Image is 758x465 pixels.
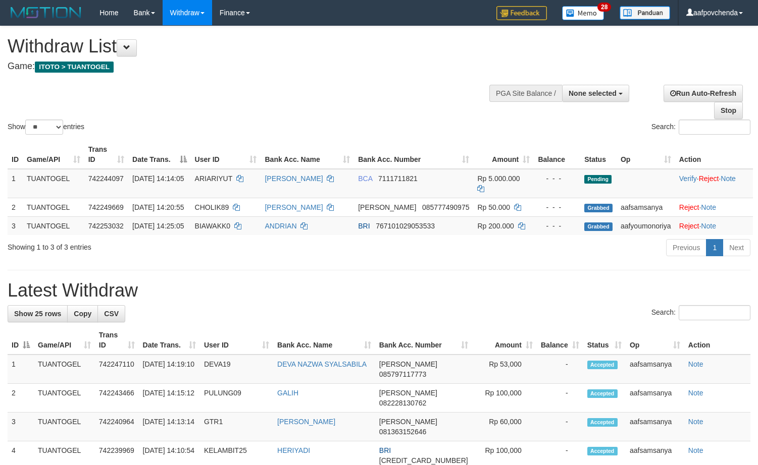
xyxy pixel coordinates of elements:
td: Rp 100,000 [472,384,537,413]
td: aafsamsanya [626,413,684,441]
td: 742240964 [95,413,139,441]
input: Search: [679,120,750,135]
img: Feedback.jpg [496,6,547,20]
a: HERIYADI [277,446,310,454]
th: Amount: activate to sort column ascending [473,140,534,169]
td: aafsamsanya [626,384,684,413]
td: TUANTOGEL [23,198,84,216]
a: Note [688,389,703,397]
label: Search: [651,305,750,320]
td: TUANTOGEL [23,216,84,235]
span: Copy 081363152646 to clipboard [379,428,426,436]
span: BCA [358,175,372,183]
td: - [537,384,583,413]
a: Reject [679,203,699,211]
span: Rp 5.000.000 [477,175,520,183]
a: [PERSON_NAME] [277,418,335,426]
th: Game/API: activate to sort column ascending [34,326,95,355]
span: Accepted [587,418,618,427]
th: ID [8,140,23,169]
th: Op: activate to sort column ascending [617,140,675,169]
a: Reject [699,175,719,183]
td: TUANTOGEL [23,169,84,198]
span: Show 25 rows [14,310,61,318]
a: [PERSON_NAME] [265,203,323,211]
th: Date Trans.: activate to sort column descending [128,140,191,169]
td: · [675,198,753,216]
a: 1 [706,239,723,256]
span: [DATE] 14:20:55 [132,203,184,211]
span: Grabbed [584,222,613,231]
span: Copy 082228130762 to clipboard [379,399,426,407]
td: · [675,216,753,235]
td: TUANTOGEL [34,384,95,413]
span: BRI [379,446,391,454]
span: [DATE] 14:25:05 [132,222,184,230]
div: - - - [538,173,576,184]
td: [DATE] 14:19:10 [139,355,200,384]
a: CSV [97,305,125,322]
th: Trans ID: activate to sort column ascending [84,140,128,169]
td: 1 [8,169,23,198]
th: Bank Acc. Name: activate to sort column ascending [261,140,354,169]
a: Verify [679,175,697,183]
span: BRI [358,222,370,230]
span: Accepted [587,389,618,398]
td: 1 [8,355,34,384]
span: Copy 561201034278502 to clipboard [379,456,468,464]
td: 742243466 [95,384,139,413]
a: Note [688,360,703,368]
img: Button%20Memo.svg [562,6,604,20]
span: Rp 200.000 [477,222,514,230]
th: User ID: activate to sort column ascending [200,326,273,355]
span: BIAWAKK0 [195,222,231,230]
td: · · [675,169,753,198]
th: ID: activate to sort column descending [8,326,34,355]
span: CSV [104,310,119,318]
td: [DATE] 14:13:14 [139,413,200,441]
td: GTR1 [200,413,273,441]
span: 742244097 [88,175,124,183]
th: Op: activate to sort column ascending [626,326,684,355]
label: Search: [651,120,750,135]
h1: Withdraw List [8,36,495,56]
td: - [537,355,583,384]
th: Bank Acc. Name: activate to sort column ascending [273,326,375,355]
span: [PERSON_NAME] [379,360,437,368]
span: Rp 50.000 [477,203,510,211]
th: User ID: activate to sort column ascending [191,140,261,169]
td: DEVA19 [200,355,273,384]
td: 742247110 [95,355,139,384]
span: [PERSON_NAME] [379,418,437,426]
td: TUANTOGEL [34,413,95,441]
img: MOTION_logo.png [8,5,84,20]
th: Date Trans.: activate to sort column ascending [139,326,200,355]
td: [DATE] 14:15:12 [139,384,200,413]
a: Copy [67,305,98,322]
span: Copy 085797117773 to clipboard [379,370,426,378]
span: [DATE] 14:14:05 [132,175,184,183]
a: GALIH [277,389,298,397]
a: Note [688,418,703,426]
td: 2 [8,198,23,216]
td: 2 [8,384,34,413]
th: Game/API: activate to sort column ascending [23,140,84,169]
span: 742253032 [88,222,124,230]
td: TUANTOGEL [34,355,95,384]
input: Search: [679,305,750,320]
div: - - - [538,202,576,212]
span: [PERSON_NAME] [358,203,416,211]
td: Rp 53,000 [472,355,537,384]
span: Grabbed [584,204,613,212]
a: DEVA NAZWA SYALSABILA [277,360,367,368]
span: None selected [569,89,617,97]
span: 742249669 [88,203,124,211]
a: Run Auto-Refresh [664,85,743,102]
th: Action [675,140,753,169]
span: Copy [74,310,91,318]
th: Bank Acc. Number: activate to sort column ascending [375,326,472,355]
td: aafsamsanya [617,198,675,216]
div: Showing 1 to 3 of 3 entries [8,238,308,252]
th: Action [684,326,750,355]
a: Next [723,239,750,256]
